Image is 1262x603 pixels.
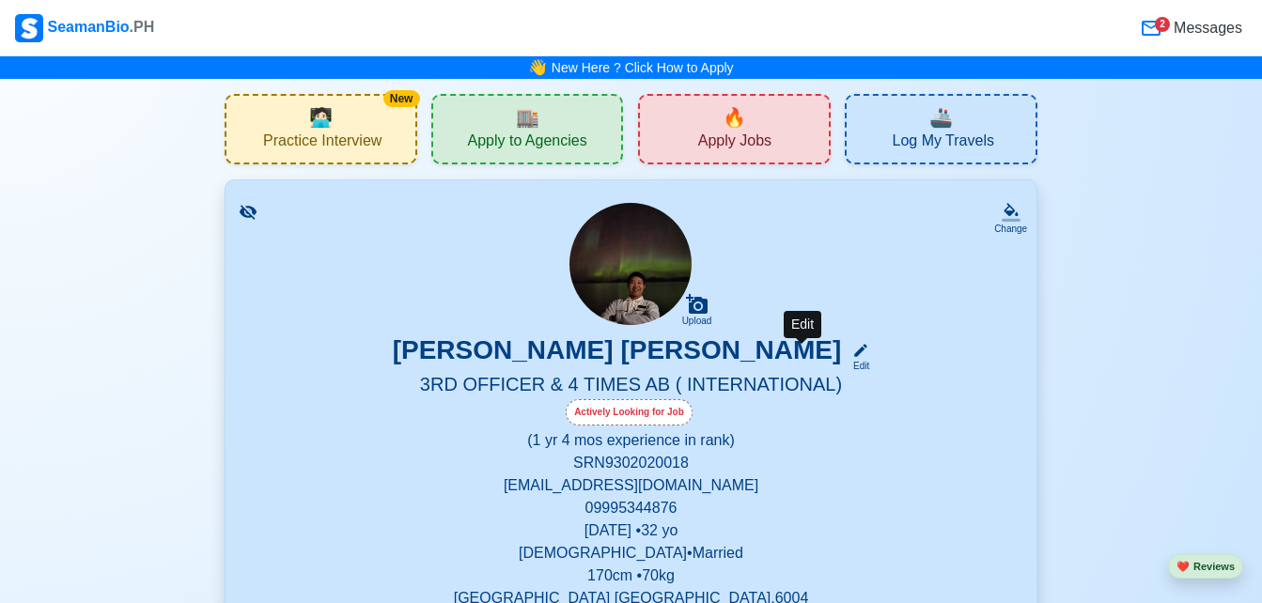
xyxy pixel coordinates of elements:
span: .PH [130,19,155,35]
span: Log My Travels [892,131,993,155]
span: travel [929,103,953,131]
p: 09995344876 [248,497,1014,519]
p: [DATE] • 32 yo [248,519,1014,542]
span: Practice Interview [263,131,382,155]
span: Messages [1170,17,1242,39]
h5: 3RD OFFICER & 4 TIMES AB ( INTERNATIONAL) [248,373,1014,399]
span: interview [309,103,333,131]
p: [EMAIL_ADDRESS][DOMAIN_NAME] [248,474,1014,497]
span: new [723,103,746,131]
div: Actively Looking for Job [566,399,693,425]
img: Logo [15,14,43,42]
p: (1 yr 4 mos experience in rank) [248,429,1014,452]
div: Change [994,222,1027,236]
span: Apply Jobs [698,131,771,155]
a: New Here ? Click How to Apply [552,60,734,75]
p: [DEMOGRAPHIC_DATA] • Married [248,542,1014,564]
span: heart [1176,561,1190,572]
span: agencies [516,103,539,131]
p: 170 cm • 70 kg [248,564,1014,587]
div: 2 [1155,17,1170,32]
div: New [383,90,420,107]
span: Apply to Agencies [467,131,586,155]
div: SeamanBio [15,14,154,42]
div: Edit [845,359,869,373]
p: SRN 9302020018 [248,452,1014,474]
div: Upload [682,316,712,327]
div: Edit [784,311,821,338]
span: bell [524,54,551,82]
button: heartReviews [1168,554,1243,580]
h3: [PERSON_NAME] [PERSON_NAME] [393,334,842,373]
